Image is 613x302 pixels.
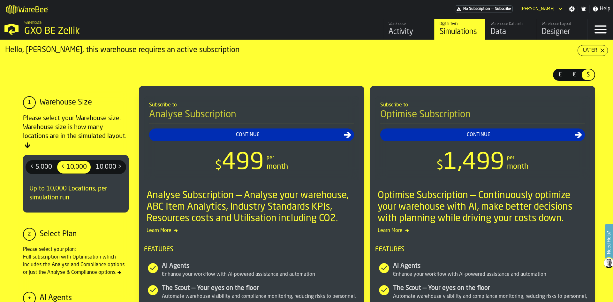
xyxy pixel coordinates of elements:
div: thumb [26,161,56,174]
label: button-toggle-Help [590,5,613,13]
div: month [267,162,288,172]
button: button-Later [578,45,608,56]
div: Later [580,47,600,54]
div: Analyse Subscription — Analyse your warehouse, ABC Item Analytics, Industry Standards KPIs, Resou... [147,190,359,224]
div: Subscribe to [149,101,354,109]
span: Help [600,5,610,13]
span: € [569,71,579,79]
span: Learn More [144,227,359,235]
div: The Scout — Your eyes on the floor [162,284,359,293]
div: 1 [23,96,36,109]
span: $ [436,159,443,172]
div: 2 [23,228,36,241]
a: link-to-/wh/i/5fa160b1-7992-442a-9057-4226e3d2ae6d/feed/ [383,19,434,40]
div: AI Agents [393,262,590,271]
label: button-switch-multi-< 10,000 [57,160,91,174]
span: £ [555,71,565,79]
div: Digital Twin [440,22,480,26]
div: thumb [57,161,91,174]
div: Simulations [440,27,480,37]
label: button-switch-multi-£ [553,69,567,81]
span: $ [583,71,593,79]
span: 10,000 > [93,162,124,172]
div: month [507,162,528,172]
div: Designer [542,27,582,37]
div: The Scout — Your eyes on the floor [393,284,590,293]
span: No Subscription [463,7,490,11]
a: link-to-/wh/i/5fa160b1-7992-442a-9057-4226e3d2ae6d/designer [536,19,587,40]
span: < 5,000 [27,162,55,172]
span: Subscribe [495,7,511,11]
span: Features [144,245,359,254]
span: $ [215,159,222,172]
span: 1,499 [443,151,504,174]
div: Warehouse [389,22,429,26]
div: Data [491,27,531,37]
div: DropdownMenuValue-Niels Deroost [518,5,564,13]
label: button-switch-multi-< 5,000 [26,160,57,174]
a: link-to-/wh/i/5fa160b1-7992-442a-9057-4226e3d2ae6d/data [485,19,536,40]
span: < 10,000 [58,162,89,172]
label: button-toggle-Notifications [578,6,589,12]
h4: Analyse Subscription [149,109,354,123]
div: per [267,154,274,162]
div: thumb [568,69,580,80]
div: Hello, [PERSON_NAME], this warehouse requires an active subscription [5,45,578,55]
div: per [507,154,514,162]
div: Enhance your workflow with AI-powered assistance and automation [162,271,359,278]
div: Enhance your workflow with AI-powered assistance and automation [393,271,590,278]
a: link-to-/wh/i/5fa160b1-7992-442a-9057-4226e3d2ae6d/simulations [434,19,485,40]
div: Optimise Subscription — Continuously optimize your warehouse with AI, make better decisions with ... [378,190,590,224]
div: Warehouse Size [40,97,92,108]
div: DropdownMenuValue-Niels Deroost [520,6,555,12]
div: Warehouse Datasets [491,22,531,26]
div: thumb [92,161,125,174]
div: thumb [554,69,566,80]
span: Learn More [375,227,590,235]
div: Warehouse Layout [542,22,582,26]
div: Please select your Warehouse size. Warehouse size is how many locations are in the simulated layout. [23,114,129,150]
span: — [491,7,494,11]
label: button-switch-multi-$ [581,69,595,81]
label: button-toggle-Settings [566,6,578,12]
button: button-Continue [149,128,354,141]
div: Activity [389,27,429,37]
div: Menu Subscription [455,5,513,12]
span: 499 [222,151,264,174]
div: Continue [383,131,575,139]
div: Please select your plan: Full subscription with Optimisation which includes the Analyse and Compl... [23,246,129,276]
a: link-to-/wh/i/5fa160b1-7992-442a-9057-4226e3d2ae6d/pricing/ [455,5,513,12]
label: button-toggle-Menu [588,19,613,40]
label: Need Help? [605,225,612,260]
div: GXO BE Zellik [24,26,197,37]
div: Select Plan [40,229,77,239]
div: thumb [582,69,594,80]
div: Subscribe to [380,101,585,109]
div: AI Agents [162,262,359,271]
span: Features [375,245,590,254]
h4: Optimise Subscription [380,109,585,123]
span: Warehouse [24,20,42,25]
button: button-Continue [380,128,585,141]
div: Continue [152,131,344,139]
label: button-switch-multi-€ [567,69,581,81]
div: Up to 10,000 Locations, per simulation run [26,179,126,207]
label: button-switch-multi-10,000 > [91,160,126,174]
